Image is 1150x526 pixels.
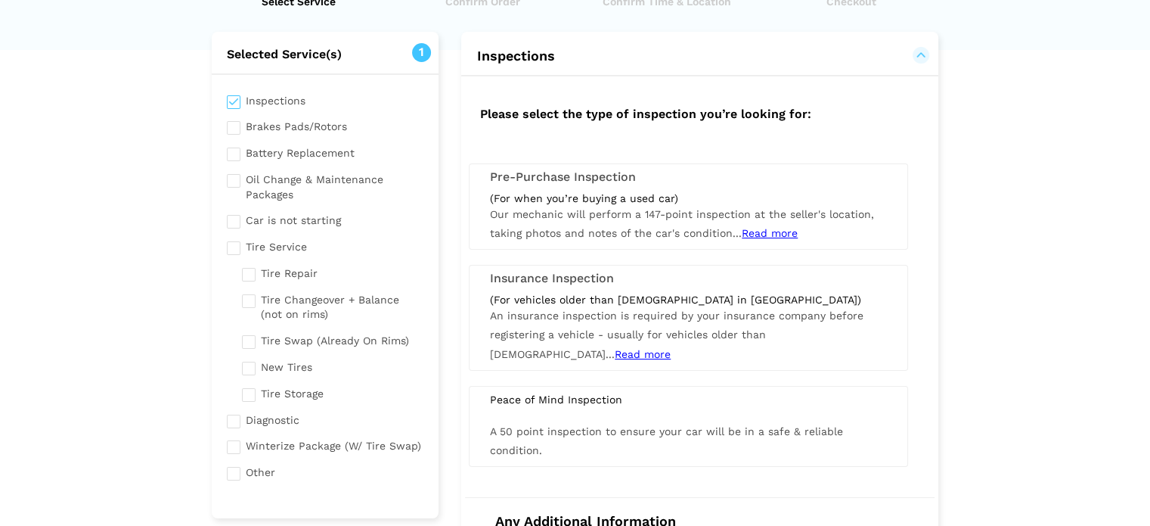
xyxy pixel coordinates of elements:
button: Inspections [476,47,923,65]
div: (For when you’re buying a used car) [490,191,887,205]
span: A 50 point inspection to ensure your car will be in a safe & reliable condition. [490,425,843,456]
span: Read more [742,227,798,239]
div: Peace of Mind Inspection [479,393,898,406]
div: (For vehicles older than [DEMOGRAPHIC_DATA] in [GEOGRAPHIC_DATA]) [490,293,887,307]
h2: Selected Service(s) [212,47,439,62]
span: Our mechanic will perform a 147-point inspection at the seller's location, taking photos and note... [490,208,874,239]
h2: Please select the type of inspection you’re looking for: [465,92,935,133]
span: An insurance inspection is required by your insurance company before registering a vehicle - usua... [490,310,863,359]
h3: Pre-Purchase Inspection [490,170,887,184]
h3: Insurance Inspection [490,272,887,285]
span: Read more [615,348,671,360]
span: 1 [412,43,431,62]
